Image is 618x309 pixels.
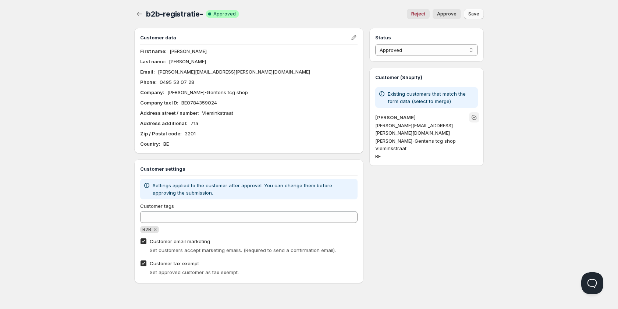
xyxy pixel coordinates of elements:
[375,138,457,151] span: [PERSON_NAME]-Gentens tcg shop Vleminkstraat
[140,89,164,95] b: Company :
[140,120,188,126] b: Address additional :
[349,32,359,43] button: Edit
[464,9,484,19] button: Save
[170,47,207,55] p: [PERSON_NAME]
[388,90,475,105] p: Existing customers that match the form data (select to merge)
[160,78,194,86] p: 0495 53 07 28
[140,165,358,173] h3: Customer settings
[142,227,151,232] span: B2B
[167,89,248,96] p: [PERSON_NAME]-Gentens tcg shop
[150,247,336,253] span: Set customers accept marketing emails. (Required to send a confirmation email).
[411,11,425,17] span: Reject
[437,11,457,17] span: Approve
[150,260,199,266] span: Customer tax exempt
[181,99,217,106] p: BE0784359024
[153,182,355,196] p: Settings applied to the customer after approval. You can change them before approving the submiss...
[581,272,603,294] iframe: Help Scout Beacon - Open
[468,11,479,17] span: Save
[140,34,350,41] h3: Customer data
[140,48,167,54] b: First name :
[140,203,174,209] span: Customer tags
[375,153,381,159] span: BE
[375,34,478,41] h3: Status
[140,141,160,147] b: Country :
[152,226,159,233] button: Remove B2B
[158,68,310,75] p: [PERSON_NAME][EMAIL_ADDRESS][PERSON_NAME][DOMAIN_NAME]
[191,120,198,127] p: 71a
[146,10,203,18] span: b2b-registratie-
[407,9,430,19] button: Reject
[140,79,157,85] b: Phone :
[375,122,478,136] p: [PERSON_NAME][EMAIL_ADDRESS][PERSON_NAME][DOMAIN_NAME]
[169,58,206,65] p: [PERSON_NAME]
[140,100,178,106] b: Company tax ID :
[150,269,239,275] span: Set approved customer as tax exempt.
[375,74,478,81] h3: Customer (Shopify)
[140,58,166,64] b: Last name :
[433,9,461,19] button: Approve
[140,131,182,136] b: Zip / Postal code :
[375,114,416,120] a: [PERSON_NAME]
[150,238,210,244] span: Customer email marketing
[140,110,199,116] b: Address street / number :
[185,130,196,137] p: 3201
[202,109,233,117] p: Vleminkstraat
[469,112,479,122] button: Unlink
[213,11,236,17] span: Approved
[140,69,155,75] b: Email :
[163,140,169,148] p: BE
